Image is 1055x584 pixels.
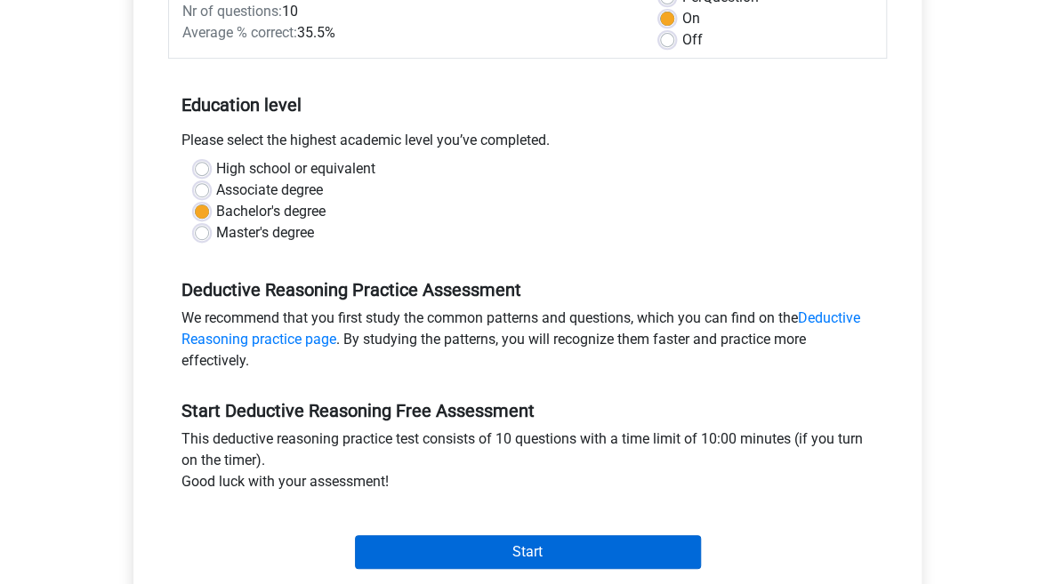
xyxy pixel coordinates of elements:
div: We recommend that you first study the common patterns and questions, which you can find on the . ... [168,308,887,379]
h5: Education level [181,87,874,123]
label: Master's degree [216,222,314,244]
label: Bachelor's degree [216,201,326,222]
h5: Deductive Reasoning Practice Assessment [181,279,874,300]
span: Average % correct: [182,24,297,41]
label: High school or equivalent [216,158,375,180]
span: Nr of questions: [182,3,282,20]
div: 35.5% [169,22,647,44]
div: Please select the highest academic level you’ve completed. [168,130,887,158]
div: 10 [169,1,647,22]
h5: Start Deductive Reasoning Free Assessment [181,400,874,421]
label: Off [681,29,702,51]
label: Associate degree [216,180,323,201]
label: On [681,8,699,29]
input: Start [355,535,701,569]
div: This deductive reasoning practice test consists of 10 questions with a time limit of 10:00 minute... [168,428,887,500]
